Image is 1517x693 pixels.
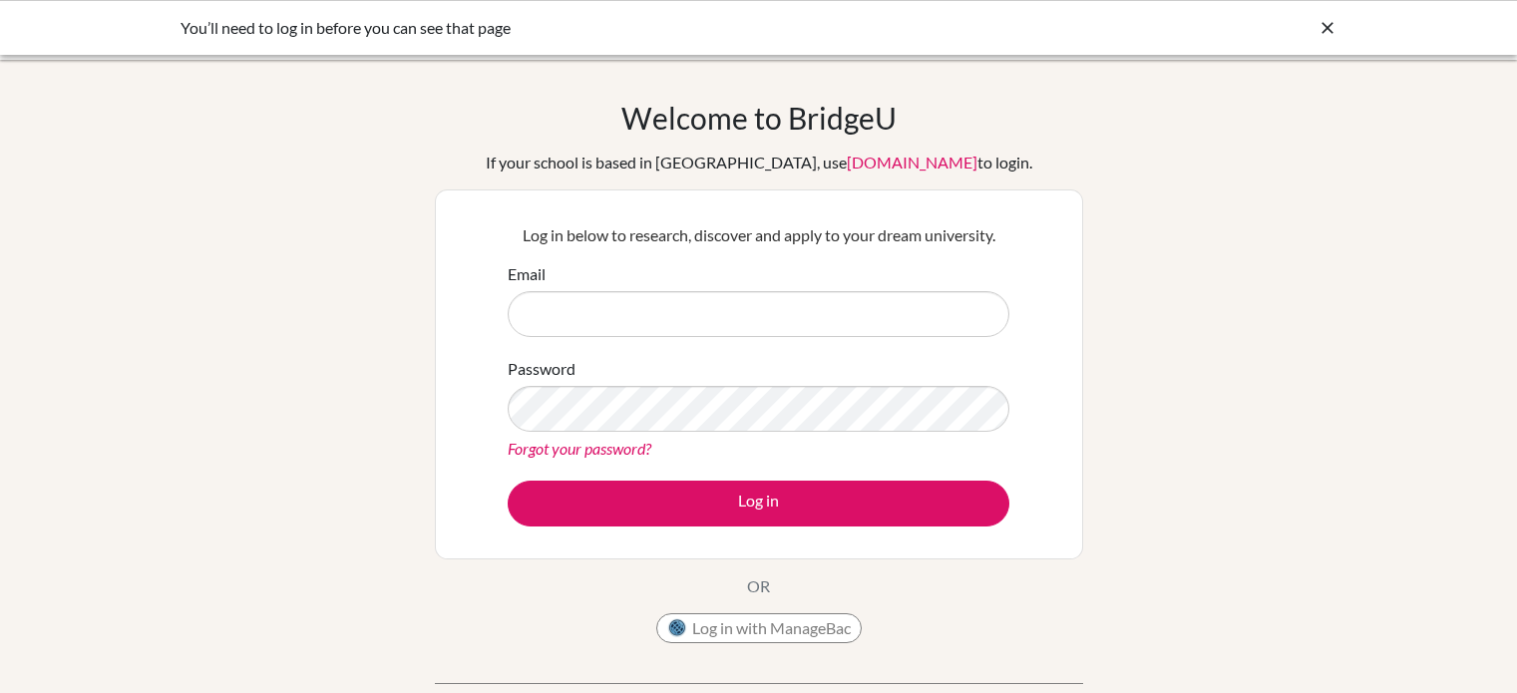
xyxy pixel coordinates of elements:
a: Forgot your password? [508,439,651,458]
div: If your school is based in [GEOGRAPHIC_DATA], use to login. [486,151,1032,174]
a: [DOMAIN_NAME] [847,153,977,172]
p: Log in below to research, discover and apply to your dream university. [508,223,1009,247]
p: OR [747,574,770,598]
label: Password [508,357,575,381]
button: Log in [508,481,1009,526]
label: Email [508,262,546,286]
h1: Welcome to BridgeU [621,100,897,136]
button: Log in with ManageBac [656,613,862,643]
div: You’ll need to log in before you can see that page [181,16,1038,40]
